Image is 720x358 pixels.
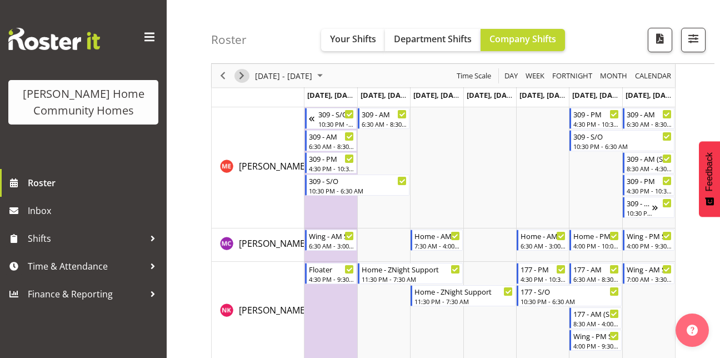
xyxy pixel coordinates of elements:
[414,297,513,306] div: 11:30 PM - 7:30 AM
[28,230,144,247] span: Shifts
[309,131,354,142] div: 309 - AM
[456,69,492,83] span: Time Scale
[213,64,232,87] div: Previous
[623,263,674,284] div: Navneet Kaur"s event - Wing - AM Support 2 Begin From Sunday, September 28, 2025 at 7:00:00 AM GM...
[305,108,357,129] div: Mary Endaya"s event - 309 - S/O Begin From Sunday, September 21, 2025 at 10:30:00 PM GMT+12:00 En...
[551,69,593,83] span: Fortnight
[358,263,463,284] div: Navneet Kaur"s event - Home - ZNight Support Begin From Tuesday, September 23, 2025 at 11:30:00 P...
[28,286,144,302] span: Finance & Reporting
[216,69,231,83] button: Previous
[309,164,354,173] div: 4:30 PM - 10:30 PM
[8,28,100,50] img: Rosterit website logo
[521,263,566,275] div: 177 - PM
[627,241,672,250] div: 4:00 PM - 9:30 PM
[358,108,409,129] div: Mary Endaya"s event - 309 - AM Begin From Tuesday, September 23, 2025 at 6:30:00 AM GMT+12:00 End...
[309,275,354,284] div: 4:30 PM - 9:30 PM
[517,230,568,251] div: Miyoung Chung"s event - Home - AM Support 2 Begin From Friday, September 26, 2025 at 6:30:00 AM G...
[573,275,618,284] div: 6:30 AM - 8:30 AM
[573,308,618,319] div: 177 - AM (Sat/Sun)
[573,120,618,128] div: 4:30 PM - 10:30 PM
[573,241,618,250] div: 4:00 PM - 10:00 PM
[239,160,308,173] a: [PERSON_NAME]
[254,69,313,83] span: [DATE] - [DATE]
[623,197,674,218] div: Mary Endaya"s event - 309 - S/O Begin From Sunday, September 28, 2025 at 10:30:00 PM GMT+13:00 En...
[573,341,618,350] div: 4:00 PM - 9:30 PM
[362,275,460,284] div: 11:30 PM - 7:30 AM
[573,142,672,151] div: 10:30 PM - 6:30 AM
[307,90,363,100] span: [DATE], [DATE]
[309,186,407,195] div: 10:30 PM - 6:30 AM
[573,230,618,241] div: Home - PM Support 2
[413,90,464,100] span: [DATE], [DATE]
[626,90,676,100] span: [DATE], [DATE]
[627,263,672,275] div: Wing - AM Support 2
[19,86,147,119] div: [PERSON_NAME] Home Community Homes
[521,230,566,241] div: Home - AM Support 2
[521,297,619,306] div: 10:30 PM - 6:30 AM
[569,307,621,329] div: Navneet Kaur"s event - 177 - AM (Sat/Sun) Begin From Saturday, September 27, 2025 at 8:30:00 AM G...
[521,241,566,250] div: 6:30 AM - 3:00 PM
[362,120,407,128] div: 6:30 AM - 8:30 AM
[627,120,672,128] div: 6:30 AM - 8:30 AM
[573,131,672,142] div: 309 - S/O
[503,69,520,83] button: Timeline Day
[521,286,619,297] div: 177 - S/O
[309,153,354,164] div: 309 - PM
[623,175,674,196] div: Mary Endaya"s event - 309 - PM Begin From Sunday, September 28, 2025 at 4:30:00 PM GMT+13:00 Ends...
[481,29,565,51] button: Company Shifts
[28,175,161,191] span: Roster
[634,69,672,83] span: calendar
[648,28,672,52] button: Download a PDF of the roster according to the set date range.
[411,285,516,306] div: Navneet Kaur"s event - Home - ZNight Support Begin From Wednesday, September 24, 2025 at 11:30:00...
[211,33,247,46] h4: Roster
[234,69,249,83] button: Next
[519,90,570,100] span: [DATE], [DATE]
[305,263,357,284] div: Navneet Kaur"s event - Floater Begin From Monday, September 22, 2025 at 4:30:00 PM GMT+12:00 Ends...
[394,33,472,45] span: Department Shifts
[573,319,618,328] div: 8:30 AM - 4:00 PM
[309,175,407,186] div: 309 - S/O
[627,164,672,173] div: 8:30 AM - 4:30 PM
[321,29,385,51] button: Your Shifts
[524,69,546,83] span: Week
[414,230,459,241] div: Home - AM Support 3
[572,90,623,100] span: [DATE], [DATE]
[681,28,706,52] button: Filter Shifts
[627,108,672,120] div: 309 - AM
[599,69,628,83] span: Month
[627,275,672,284] div: 7:00 AM - 3:30 PM
[309,241,354,250] div: 6:30 AM - 3:00 PM
[623,230,674,251] div: Miyoung Chung"s event - Wing - PM Support 2 Begin From Sunday, September 28, 2025 at 4:00:00 PM G...
[309,230,354,241] div: Wing - AM Support 1
[239,304,308,316] span: [PERSON_NAME]
[467,90,517,100] span: [DATE], [DATE]
[569,330,621,351] div: Navneet Kaur"s event - Wing - PM Support 2 Begin From Saturday, September 27, 2025 at 4:00:00 PM ...
[361,90,411,100] span: [DATE], [DATE]
[318,120,354,128] div: 10:30 PM - 6:30 AM
[212,228,304,262] td: Miyoung Chung resource
[212,107,304,228] td: Mary Endaya resource
[569,263,621,284] div: Navneet Kaur"s event - 177 - AM Begin From Saturday, September 27, 2025 at 6:30:00 AM GMT+12:00 E...
[627,153,672,164] div: 309 - AM (Sat/Sun)
[633,69,673,83] button: Month
[305,130,357,151] div: Mary Endaya"s event - 309 - AM Begin From Monday, September 22, 2025 at 6:30:00 AM GMT+12:00 Ends...
[414,241,459,250] div: 7:30 AM - 4:00 PM
[455,69,493,83] button: Time Scale
[414,286,513,297] div: Home - ZNight Support
[385,29,481,51] button: Department Shifts
[239,237,308,250] span: [PERSON_NAME]
[627,175,672,186] div: 309 - PM
[569,230,621,251] div: Miyoung Chung"s event - Home - PM Support 2 Begin From Saturday, September 27, 2025 at 4:00:00 PM...
[517,285,622,306] div: Navneet Kaur"s event - 177 - S/O Begin From Friday, September 26, 2025 at 10:30:00 PM GMT+12:00 E...
[627,208,652,217] div: 10:30 PM - 6:30 AM
[699,141,720,217] button: Feedback - Show survey
[627,186,672,195] div: 4:30 PM - 10:30 PM
[573,263,618,275] div: 177 - AM
[623,152,674,173] div: Mary Endaya"s event - 309 - AM (Sat/Sun) Begin From Sunday, September 28, 2025 at 8:30:00 AM GMT+...
[362,263,460,275] div: Home - ZNight Support
[569,130,674,151] div: Mary Endaya"s event - 309 - S/O Begin From Saturday, September 27, 2025 at 10:30:00 PM GMT+12:00 ...
[239,160,308,172] span: [PERSON_NAME]
[623,108,674,129] div: Mary Endaya"s event - 309 - AM Begin From Sunday, September 28, 2025 at 6:30:00 AM GMT+13:00 Ends...
[232,64,251,87] div: Next
[330,33,376,45] span: Your Shifts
